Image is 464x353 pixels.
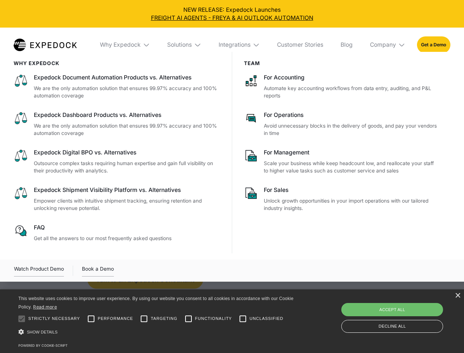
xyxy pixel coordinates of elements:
div: Expedock Shipment Visibility Platform vs. Alternatives [34,186,220,194]
div: Solutions [162,28,207,62]
a: FAQGet all the answers to our most frequently asked questions [14,224,220,242]
div: Why Expedock [94,28,156,62]
div: For Operations [264,111,439,119]
span: Performance [98,315,133,322]
div: Why Expedock [100,41,141,49]
a: For AccountingAutomate key accounting workflows from data entry, auditing, and P&L reports [244,74,439,100]
div: Show details [18,327,296,337]
a: open lightbox [14,265,64,277]
div: For Sales [264,186,439,194]
a: Expedock Shipment Visibility Platform vs. AlternativesEmpower clients with intuitive shipment tra... [14,186,220,212]
p: Empower clients with intuitive shipment tracking, ensuring retention and unlocking revenue potent... [34,197,220,212]
div: Expedock Dashboard Products vs. Alternatives [34,111,220,119]
div: Company [364,28,411,62]
a: Powered by cookie-script [18,343,68,347]
div: Watch Product Demo [14,265,64,277]
a: Expedock Document Automation Products vs. AlternativesWe are the only automation solution that en... [14,74,220,100]
div: NEW RELEASE: Expedock Launches [6,6,458,22]
a: Expedock Digital BPO vs. AlternativesOutsource complex tasks requiring human expertise and gain f... [14,149,220,175]
p: We are the only automation solution that ensures 99.97% accuracy and 100% automation coverage [34,85,220,100]
div: For Accounting [264,74,439,82]
p: We are the only automation solution that ensures 99.97% accuracy and 100% automation coverage [34,122,220,137]
p: Avoid unnecessary blocks in the delivery of goods, and pay your vendors in time [264,122,439,137]
div: Integrations [213,28,266,62]
p: Get all the answers to our most frequently asked questions [34,235,220,242]
a: For SalesUnlock growth opportunities in your import operations with our tailored industry insights. [244,186,439,212]
div: Company [370,41,396,49]
div: Integrations [219,41,251,49]
a: Blog [335,28,358,62]
span: Targeting [151,315,177,322]
div: For Management [264,149,439,157]
div: WHy Expedock [14,60,220,66]
a: For ManagementScale your business while keep headcount low, and reallocate your staff to higher v... [244,149,439,175]
a: Book a Demo [82,265,114,277]
a: Read more [33,304,57,310]
div: Team [244,60,439,66]
div: Solutions [167,41,192,49]
a: FREIGHT AI AGENTS - FREYA & AI OUTLOOK AUTOMATION [6,14,458,22]
iframe: Chat Widget [342,274,464,353]
div: Expedock Digital BPO vs. Alternatives [34,149,220,157]
div: FAQ [34,224,220,232]
a: Get a Demo [417,36,450,53]
span: Functionality [195,315,232,322]
span: This website uses cookies to improve user experience. By using our website you consent to all coo... [18,296,294,310]
a: For OperationsAvoid unnecessary blocks in the delivery of goods, and pay your vendors in time [244,111,439,137]
p: Automate key accounting workflows from data entry, auditing, and P&L reports [264,85,439,100]
p: Outsource complex tasks requiring human expertise and gain full visibility on their productivity ... [34,160,220,175]
a: Customer Stories [271,28,329,62]
p: Unlock growth opportunities in your import operations with our tailored industry insights. [264,197,439,212]
a: Expedock Dashboard Products vs. AlternativesWe are the only automation solution that ensures 99.9... [14,111,220,137]
p: Scale your business while keep headcount low, and reallocate your staff to higher value tasks suc... [264,160,439,175]
span: Show details [27,330,58,334]
span: Unclassified [249,315,283,322]
div: Expedock Document Automation Products vs. Alternatives [34,74,220,82]
span: Strictly necessary [28,315,80,322]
